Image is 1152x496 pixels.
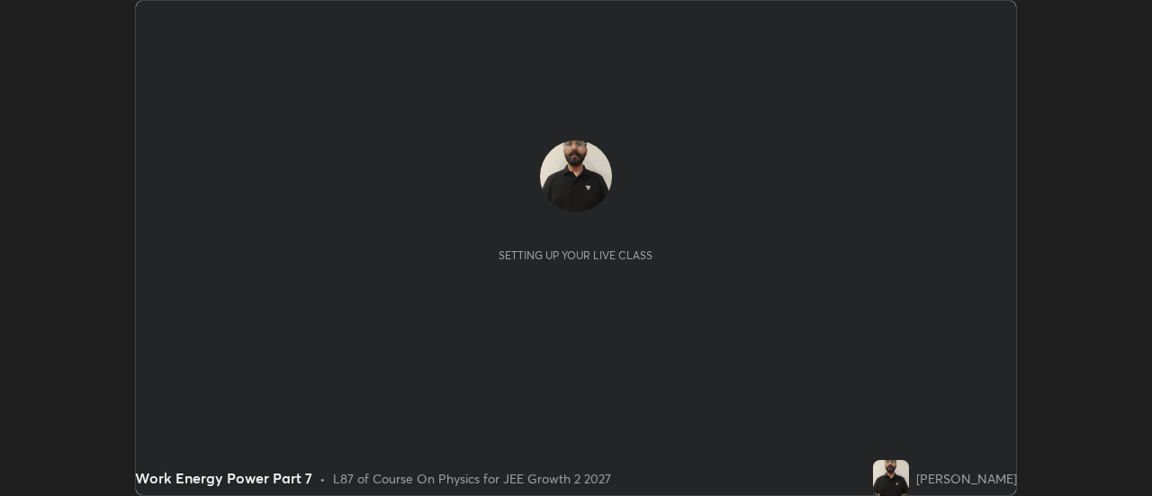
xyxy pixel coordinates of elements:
img: c21a7924776a486d90e20529bf12d3cf.jpg [873,460,909,496]
div: Work Energy Power Part 7 [135,467,312,489]
div: • [319,469,326,488]
img: c21a7924776a486d90e20529bf12d3cf.jpg [540,140,612,212]
div: Setting up your live class [499,248,652,262]
div: [PERSON_NAME] [916,469,1017,488]
div: L87 of Course On Physics for JEE Growth 2 2027 [333,469,611,488]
